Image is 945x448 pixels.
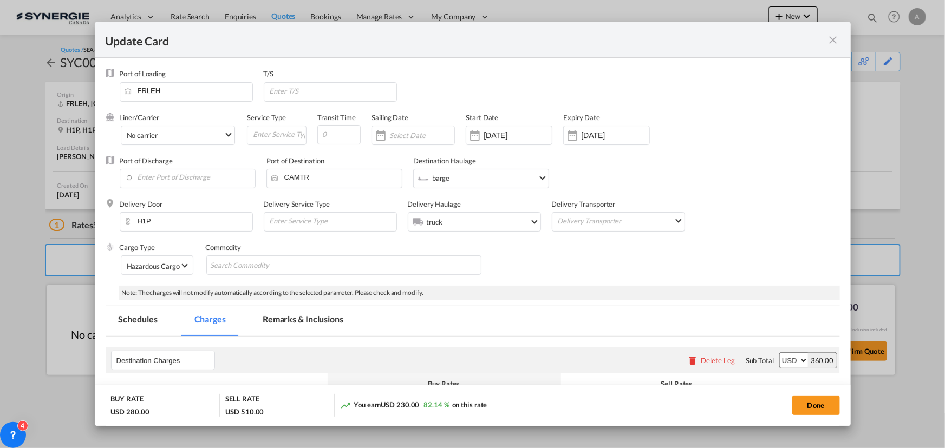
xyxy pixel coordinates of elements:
input: Enter Port of Destination [272,169,402,186]
md-dialog: Update Card Port ... [95,22,851,425]
label: Transit Time [317,113,356,122]
iframe: Chat [8,391,46,432]
div: SELL RATE [225,394,259,406]
input: Enter Port of Discharge [125,169,255,186]
md-select: Select Destination Haulage: barge [431,169,549,187]
label: Delivery Haulage [408,200,461,208]
input: Enter Port of Loading [125,83,252,99]
div: 360.00 [808,353,836,368]
md-pagination-wrapper: Use the left and right arrow keys to navigate between tabs [106,306,367,336]
input: Enter Service Type [269,213,396,229]
div: BUY RATE [111,394,144,406]
label: Port of Discharge [120,156,173,165]
div: You earn on this rate [340,400,487,411]
label: Port of Loading [120,69,166,78]
label: Start Date [466,113,498,122]
input: Expiry Date [581,131,649,140]
label: Liner/Carrier [120,113,160,122]
md-icon: icon-delete [687,355,698,366]
label: Sailing Date [372,113,408,122]
div: Sub Total [746,355,774,365]
div: Delete Leg [701,356,735,365]
div: barge [432,174,450,182]
md-icon: icon-close fg-AAA8AD m-0 pointer [827,34,840,47]
div: truck [427,218,443,226]
md-tab-item: Remarks & Inclusions [250,306,356,336]
input: Leg Name [116,352,214,368]
input: 0 [317,125,361,144]
div: No carrier [127,131,158,140]
md-tab-item: Schedules [106,306,171,336]
input: Enter Delivery Door [125,213,252,229]
label: Port of Destination [266,156,324,165]
input: Start Date [484,131,552,140]
md-select: Select Cargo type: Hazardous Cargo [121,255,194,275]
input: Enter T/S [269,83,396,99]
label: Cargo Type [120,243,155,252]
th: Comments [793,373,837,416]
div: USD 510.00 [225,407,264,417]
label: Commodity [205,243,241,252]
button: Done [792,396,840,415]
input: Search Commodity [210,257,309,274]
input: Enter Service Type [252,126,306,142]
md-chips-wrap: Chips container with autocompletion. Enter the text area, type text to search, and then use the u... [206,255,481,275]
label: T/S [264,69,274,78]
input: Select Date [389,131,454,140]
div: USD 280.00 [111,407,149,417]
label: Service Type [247,113,286,122]
md-tab-item: Charges [181,306,239,336]
img: cargo.png [106,242,114,251]
label: Destination Haulage [413,156,476,165]
label: Delivery Service Type [264,200,330,208]
th: Action [837,373,873,416]
span: 82.14 % [423,400,449,409]
md-icon: icon-trending-up [340,400,351,411]
label: Delivery Door [120,200,163,208]
div: Sell Rates [566,379,788,388]
div: Hazardous Cargo [127,262,180,271]
button: Delete Leg [687,356,735,365]
div: Note: The charges will not modify automatically according to the selected parameter. Please check... [119,286,840,300]
div: Buy Rates [333,379,555,388]
md-select: Select Liner: No carrier [121,126,236,145]
div: Update Card [106,33,827,47]
label: Expiry Date [563,113,600,122]
md-select: Select Delivery Haulage: truck [426,213,540,230]
md-select: Delivery Transporter [557,213,685,228]
span: USD 230.00 [381,400,419,409]
label: Delivery Transporter [552,200,616,208]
